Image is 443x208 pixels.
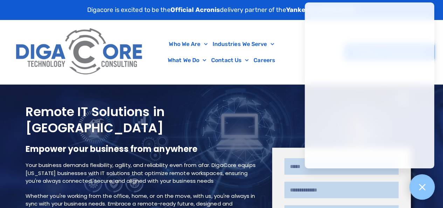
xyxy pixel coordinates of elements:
[210,36,276,52] a: Industries We Serve
[166,36,210,52] a: Who We Are
[286,6,313,14] strong: Yankees
[26,104,258,137] h1: Remote IT Solutions in [GEOGRAPHIC_DATA]
[151,36,292,68] nav: Menu
[209,52,251,68] a: Contact Us
[87,5,356,15] p: Digacore is excited to be the delivery partner of the .
[26,143,258,154] h2: Empower your business from anywhere
[171,6,220,14] strong: Official Acronis
[26,161,258,185] p: Your business demands flexibility, agility, and reliability even from afar. DigaCore equips [US_S...
[251,52,278,68] a: Careers
[12,24,147,81] img: Digacore Logo
[305,2,434,168] iframe: Chatgenie Messenger
[165,52,209,68] a: What We Do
